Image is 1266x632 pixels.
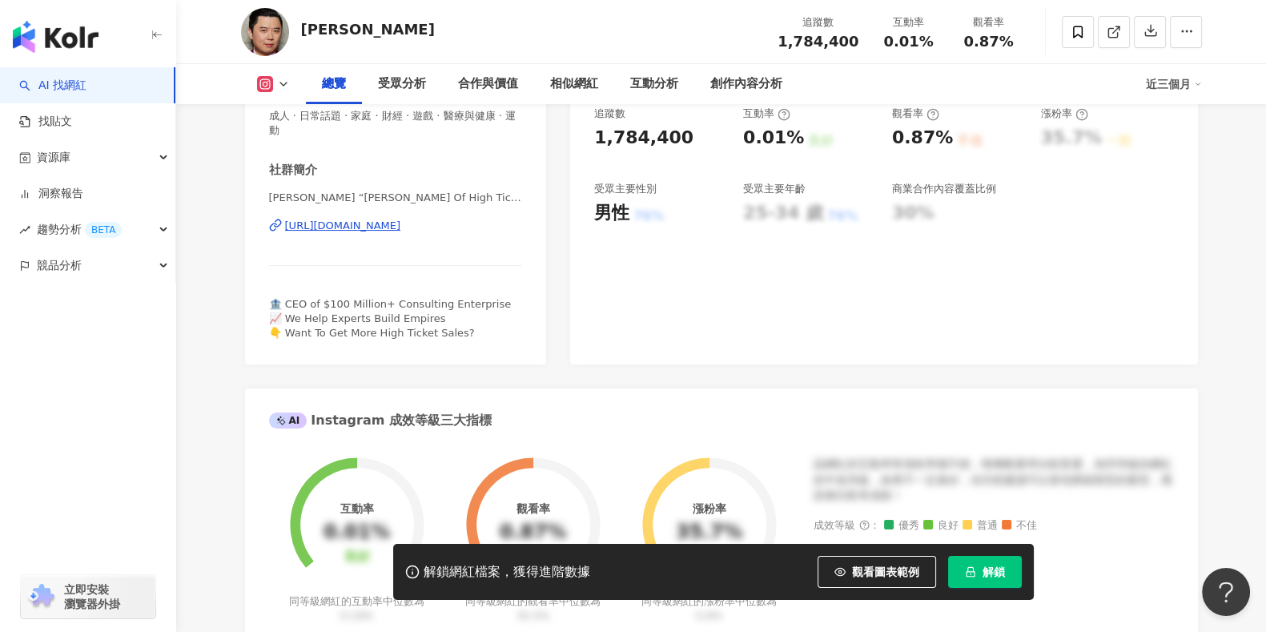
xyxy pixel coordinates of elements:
[814,520,1174,532] div: 成效等級 ：
[778,14,858,30] div: 追蹤數
[550,74,598,94] div: 相似網紅
[516,610,549,622] span: 35.5%
[1002,520,1037,532] span: 不佳
[923,520,959,532] span: 良好
[1146,71,1202,97] div: 近三個月
[463,594,603,623] div: 同等級網紅的觀看率中位數為
[892,126,953,151] div: 0.87%
[19,78,86,94] a: searchAI 找網紅
[500,521,566,544] div: 0.87%
[324,521,390,544] div: 0.01%
[983,566,1005,578] span: 解鎖
[37,211,122,248] span: 趨勢分析
[852,566,919,578] span: 觀看圖表範例
[424,564,590,581] div: 解鎖網紅檔案，獲得進階數據
[778,33,858,50] span: 1,784,400
[269,109,523,138] span: 成人 · 日常話題 · 家庭 · 財經 · 遊戲 · 醫療與健康 · 運動
[883,34,933,50] span: 0.01%
[594,126,693,151] div: 1,784,400
[269,298,512,339] span: 🏦 CEO of $100 Million+ Consulting Enterprise 📈 We Help Experts Build Empires 👇 Want To Get More H...
[594,182,657,196] div: 受眾主要性別
[269,191,523,205] span: [PERSON_NAME] “[PERSON_NAME] Of High Ticket” | danlok
[818,556,936,588] button: 觀看圖表範例
[269,162,317,179] div: 社群簡介
[630,74,678,94] div: 互動分析
[13,21,98,53] img: logo
[884,520,919,532] span: 優秀
[37,139,70,175] span: 資源庫
[378,74,426,94] div: 受眾分析
[696,610,722,622] span: 0.8%
[743,126,804,151] div: 0.01%
[19,224,30,235] span: rise
[743,107,790,121] div: 互動率
[743,182,806,196] div: 受眾主要年齡
[340,610,373,622] span: 0.19%
[692,502,725,515] div: 漲粉率
[594,201,629,226] div: 男性
[965,566,976,578] span: lock
[85,222,122,238] div: BETA
[285,219,401,233] div: [URL][DOMAIN_NAME]
[710,74,782,94] div: 創作內容分析
[892,182,996,196] div: 商業合作內容覆蓋比例
[301,19,435,39] div: [PERSON_NAME]
[594,107,625,121] div: 追蹤數
[26,584,57,610] img: chrome extension
[458,74,518,94] div: 合作與價值
[340,502,373,515] div: 互動率
[19,114,72,130] a: 找貼文
[676,521,742,544] div: 35.7%
[287,594,427,623] div: 同等級網紅的互動率中位數為
[37,248,82,284] span: 競品分析
[269,219,523,233] a: [URL][DOMAIN_NAME]
[19,186,83,202] a: 洞察報告
[963,34,1013,50] span: 0.87%
[959,14,1019,30] div: 觀看率
[814,457,1174,504] div: 該網紅的互動率和漲粉率都不錯，唯獨觀看率比較普通，為同等級的網紅的中低等級，效果不一定會好，但仍然建議可以發包開箱類型的案型，應該會比較有成效！
[878,14,939,30] div: 互動率
[1041,107,1088,121] div: 漲粉率
[241,8,289,56] img: KOL Avatar
[516,502,549,515] div: 觀看率
[64,582,120,611] span: 立即安裝 瀏覽器外掛
[322,74,346,94] div: 總覽
[948,556,1022,588] button: 解鎖
[21,575,155,618] a: chrome extension立即安裝 瀏覽器外掛
[269,412,492,429] div: Instagram 成效等級三大指標
[892,107,939,121] div: 觀看率
[639,594,779,623] div: 同等級網紅的漲粉率中位數為
[963,520,998,532] span: 普通
[269,413,307,429] div: AI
